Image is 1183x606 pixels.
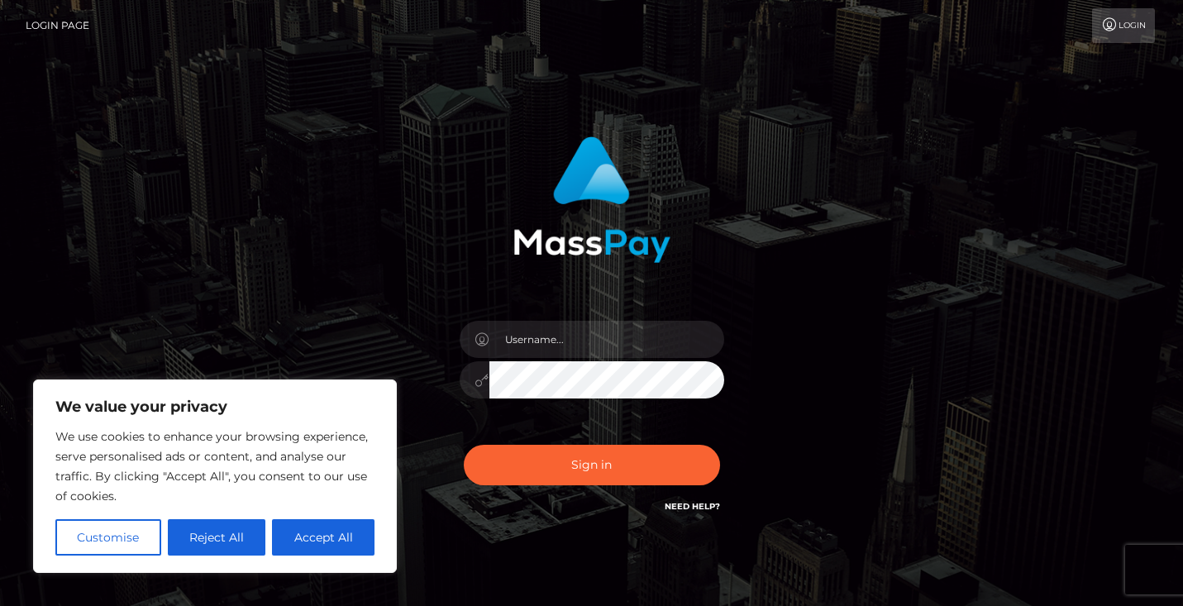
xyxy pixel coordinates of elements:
div: We value your privacy [33,379,397,573]
p: We value your privacy [55,397,374,417]
button: Accept All [272,519,374,556]
a: Login Page [26,8,89,43]
a: Login [1092,8,1155,43]
a: Need Help? [665,501,720,512]
button: Customise [55,519,161,556]
p: We use cookies to enhance your browsing experience, serve personalised ads or content, and analys... [55,427,374,506]
button: Sign in [464,445,720,485]
img: MassPay Login [513,136,670,263]
input: Username... [489,321,724,358]
button: Reject All [168,519,266,556]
